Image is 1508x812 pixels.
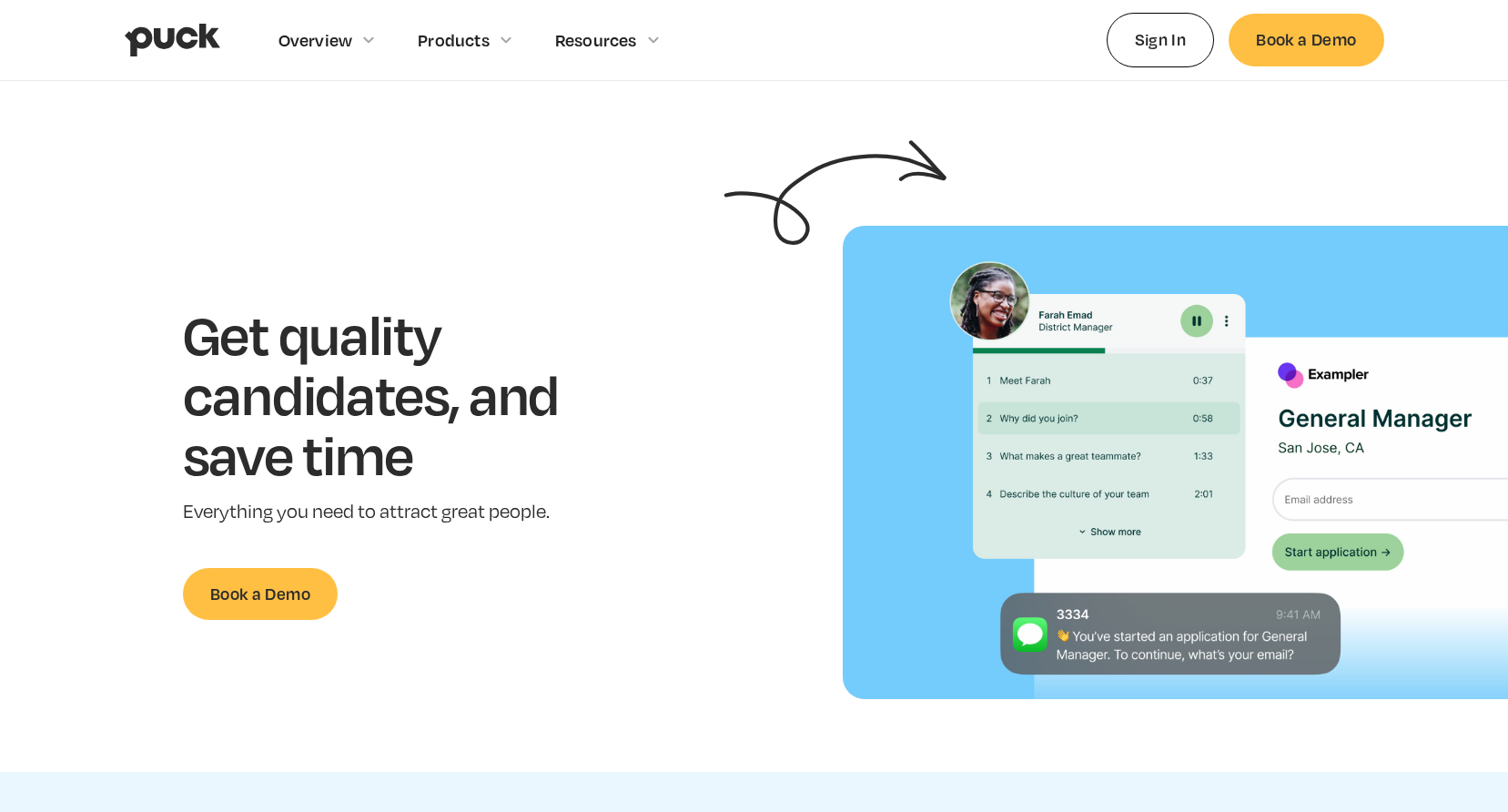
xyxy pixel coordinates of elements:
[1229,14,1383,66] a: Book a Demo
[1107,13,1215,66] a: Sign In
[278,30,353,50] div: Overview
[555,30,637,50] div: Resources
[183,304,615,483] h1: Get quality candidates, and save time
[418,30,490,50] div: Products
[183,568,338,620] a: Book a Demo
[183,499,615,525] p: Everything you need to attract great people.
